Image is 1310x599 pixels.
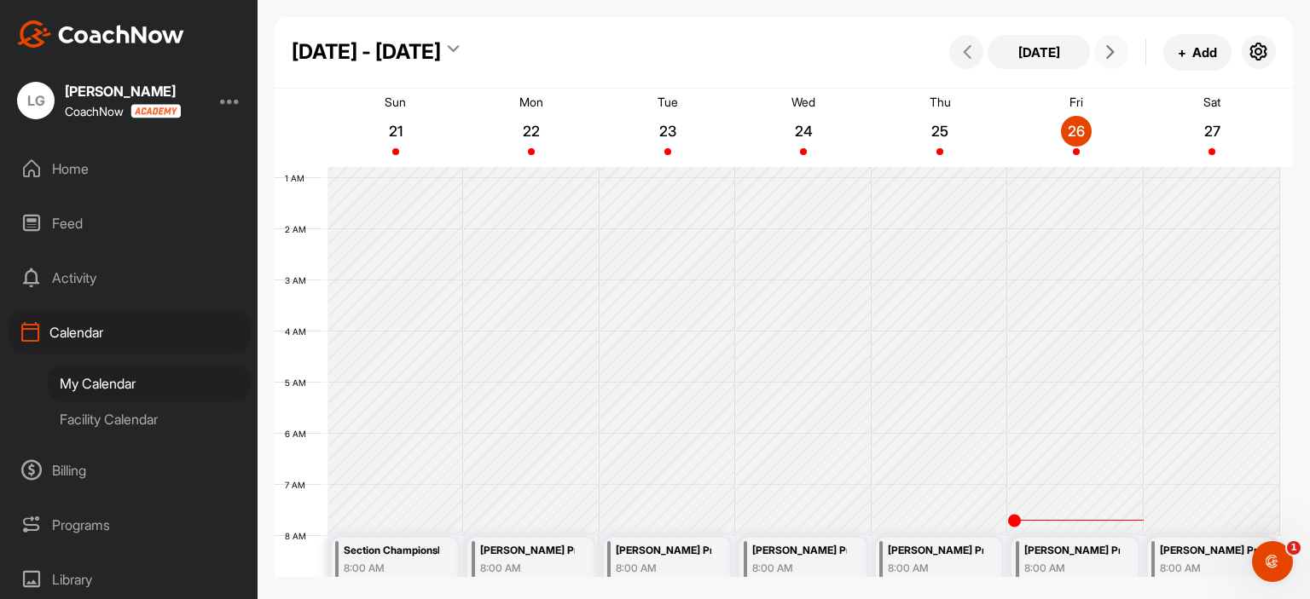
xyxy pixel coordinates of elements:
[9,256,250,299] div: Activity
[17,20,184,48] img: CoachNow
[9,202,250,245] div: Feed
[1069,95,1083,109] p: Fri
[65,104,181,118] div: CoachNow
[1197,123,1227,140] p: 27
[888,561,983,576] div: 8:00 AM
[275,377,323,388] div: 5 AM
[130,104,181,118] img: CoachNow acadmey
[1203,95,1220,109] p: Sat
[1163,34,1232,71] button: +Add
[791,95,815,109] p: Wed
[600,89,736,167] a: September 23, 2025
[1178,43,1186,61] span: +
[480,541,576,561] div: [PERSON_NAME] Pro-Pro
[1160,561,1255,576] div: 8:00 AM
[275,531,323,541] div: 8 AM
[1252,541,1293,582] iframe: Intercom live chat
[380,123,411,140] p: 21
[275,480,322,490] div: 7 AM
[1024,541,1120,561] div: [PERSON_NAME] Pro-Pro
[616,561,711,576] div: 8:00 AM
[292,37,441,67] div: [DATE] - [DATE]
[752,541,848,561] div: [PERSON_NAME] Pro-Pro
[275,173,322,183] div: 1 AM
[752,561,848,576] div: 8:00 AM
[275,224,323,234] div: 2 AM
[1024,561,1120,576] div: 8:00 AM
[1287,541,1301,555] span: 1
[275,275,323,285] div: 3 AM
[872,89,1008,167] a: September 25, 2025
[275,326,323,337] div: 4 AM
[344,561,439,576] div: 8:00 AM
[519,95,543,109] p: Mon
[1160,541,1255,561] div: [PERSON_NAME] Pro-Pro
[652,123,683,140] p: 23
[1008,89,1145,167] a: September 26, 2025
[48,366,250,401] div: My Calendar
[9,504,250,546] div: Programs
[9,311,250,354] div: Calendar
[480,561,576,576] div: 8:00 AM
[17,82,55,119] div: LG
[658,95,678,109] p: Tue
[888,541,983,561] div: [PERSON_NAME] Pro-Pro
[988,35,1090,69] button: [DATE]
[736,89,872,167] a: September 24, 2025
[275,429,323,439] div: 6 AM
[385,95,406,109] p: Sun
[516,123,547,140] p: 22
[464,89,600,167] a: September 22, 2025
[930,95,951,109] p: Thu
[327,89,464,167] a: September 21, 2025
[788,123,819,140] p: 24
[344,541,439,561] div: Section Championship
[9,449,250,492] div: Billing
[48,401,250,437] div: Facility Calendar
[1061,123,1092,140] p: 26
[925,123,955,140] p: 25
[616,541,711,561] div: [PERSON_NAME] Pro-Pro
[9,147,250,190] div: Home
[65,84,181,98] div: [PERSON_NAME]
[1144,89,1280,167] a: September 27, 2025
